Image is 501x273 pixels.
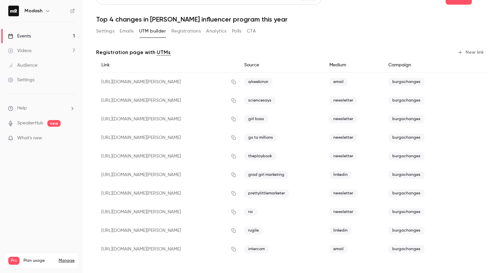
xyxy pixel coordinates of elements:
h1: Top 4 changes in [PERSON_NAME] influencer program this year [96,15,488,23]
li: help-dropdown-opener [8,105,75,112]
p: Registration page with [96,48,171,56]
button: Analytics [206,26,227,36]
div: [URL][DOMAIN_NAME][PERSON_NAME] [96,221,239,240]
span: q4webinar [244,78,272,86]
button: CTA [247,26,256,36]
span: newsletter [329,152,357,160]
button: New link [455,47,488,58]
span: rugile [244,227,263,235]
span: burgachanges [388,115,424,123]
span: newsletter [329,115,357,123]
span: burgachanges [388,152,424,160]
button: Polls [232,26,242,36]
div: Audience [8,62,37,69]
div: [URL][DOMAIN_NAME][PERSON_NAME] [96,184,239,203]
span: grad girl marketing [244,171,288,179]
span: roi [244,208,257,216]
span: burgachanges [388,171,424,179]
span: burgachanges [388,189,424,197]
span: girl boss [244,115,268,123]
img: Modash [8,6,19,16]
span: email [329,78,348,86]
span: burgachanges [388,134,424,142]
span: What's new [17,135,42,142]
span: newsletter [329,97,357,104]
span: Pro [8,257,20,265]
a: Manage [59,258,75,263]
h6: Modash [25,8,42,14]
span: burgachanges [388,78,424,86]
span: newsletter [329,208,357,216]
button: Settings [96,26,114,36]
div: [URL][DOMAIN_NAME][PERSON_NAME] [96,110,239,128]
div: [URL][DOMAIN_NAME][PERSON_NAME] [96,91,239,110]
button: Emails [120,26,134,36]
div: Settings [8,77,34,83]
div: Videos [8,47,31,54]
span: linkedin [329,227,352,235]
div: Medium [324,58,383,73]
div: [URL][DOMAIN_NAME][PERSON_NAME] [96,73,239,92]
span: linkedin [329,171,352,179]
span: sciencesays [244,97,275,104]
div: [URL][DOMAIN_NAME][PERSON_NAME] [96,147,239,166]
span: burgachanges [388,227,424,235]
span: Help [17,105,27,112]
span: burgachanges [388,208,424,216]
span: go to millions [244,134,277,142]
span: theplaybook [244,152,276,160]
span: burgachanges [388,245,424,253]
div: Events [8,33,31,39]
div: [URL][DOMAIN_NAME][PERSON_NAME] [96,128,239,147]
div: Campaign [383,58,455,73]
span: intercom [244,245,269,253]
div: Link [96,58,239,73]
span: newsletter [329,134,357,142]
span: new [47,120,61,127]
div: [URL][DOMAIN_NAME][PERSON_NAME] [96,203,239,221]
span: email [329,245,348,253]
span: burgachanges [388,97,424,104]
span: Plan usage [24,258,55,263]
button: UTM builder [139,26,166,36]
div: Source [239,58,324,73]
span: newsletter [329,189,357,197]
div: [URL][DOMAIN_NAME][PERSON_NAME] [96,166,239,184]
a: SpeakerHub [17,120,43,127]
iframe: Noticeable Trigger [67,135,75,141]
div: [URL][DOMAIN_NAME][PERSON_NAME] [96,240,239,258]
button: Registrations [171,26,201,36]
a: UTMs [157,48,171,56]
span: prettylittlemarketer [244,189,289,197]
